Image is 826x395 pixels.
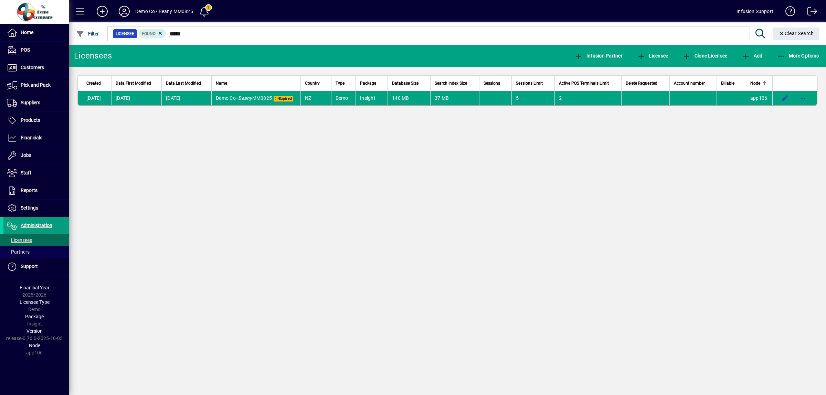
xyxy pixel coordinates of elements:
a: Jobs [3,147,69,164]
a: Customers [3,59,69,76]
a: Licensees [3,234,69,246]
span: Clear Search [779,31,814,36]
span: Support [21,264,38,269]
span: Node [29,343,40,348]
span: Demo Co - MM0825 [216,95,272,101]
em: Beany [238,95,252,101]
div: Sessions [484,79,507,87]
td: [DATE] [161,91,211,105]
span: Clone Licensee [682,53,727,58]
span: Created [86,79,101,87]
div: Data First Modified [116,79,157,87]
td: Demo [331,91,356,105]
td: 5 [511,91,554,105]
span: Filter [76,31,99,36]
a: Suppliers [3,94,69,111]
div: Type [336,79,351,87]
span: Node [750,79,760,87]
span: Active POS Terminals Limit [559,79,609,87]
a: POS [3,42,69,59]
div: Country [305,79,327,87]
span: Settings [21,205,38,211]
span: Data Last Modified [166,79,201,87]
span: Delete Requested [626,79,657,87]
span: Customers [21,65,44,70]
span: app106.prod.infusionbusinesssoftware.com [750,95,767,101]
button: Infusion Partner [573,50,624,62]
button: Licensee [635,50,670,62]
span: Package [360,79,376,87]
span: Jobs [21,152,31,158]
span: Sessions [484,79,500,87]
td: [DATE] [78,91,111,105]
span: Search Index Size [435,79,467,87]
button: Edit [780,93,791,104]
td: NZ [300,91,331,105]
a: Partners [3,246,69,258]
div: Delete Requested [626,79,665,87]
mat-chip: Found Status: Found [139,29,166,38]
div: Search Index Size [435,79,475,87]
span: Products [21,117,40,123]
span: Account number [674,79,705,87]
span: Partners [7,249,30,255]
button: Profile [113,5,135,18]
span: Administration [21,223,52,228]
button: Add [91,5,113,18]
button: Clone Licensee [681,50,729,62]
div: Licensees [74,50,112,61]
button: Filter [74,28,101,40]
div: Active POS Terminals Limit [559,79,617,87]
div: Package [360,79,383,87]
a: Financials [3,129,69,147]
span: Database Size [392,79,419,87]
span: Billable [721,79,734,87]
a: Support [3,258,69,275]
a: Logout [802,1,817,24]
span: Infusion Partner [574,53,623,58]
span: Licensees [7,237,32,243]
span: Package [25,314,44,319]
span: Staff [21,170,31,175]
div: Data Last Modified [166,79,207,87]
div: Infusion Support [737,6,773,17]
div: Billable [721,79,742,87]
span: More Options [777,53,819,58]
span: Licensee [116,30,134,37]
span: Version [27,328,43,334]
span: Found [142,31,156,36]
span: Licensee [637,53,668,58]
span: Sessions Limit [516,79,543,87]
div: Created [86,79,107,87]
span: Financial Year [20,285,50,290]
a: Home [3,24,69,41]
div: Account number [674,79,712,87]
div: Demo Co - Beany MM0825 [135,6,193,17]
a: Pick and Pack [3,77,69,94]
span: Country [305,79,320,87]
td: 140 MB [388,91,430,105]
a: Products [3,112,69,129]
div: Node [750,79,768,87]
a: Knowledge Base [780,1,795,24]
div: Sessions Limit [516,79,550,87]
a: Reports [3,182,69,199]
button: More options [797,93,808,104]
a: Staff [3,164,69,182]
span: Name [216,79,227,87]
a: Settings [3,200,69,217]
button: Add [740,50,764,62]
div: Database Size [392,79,426,87]
span: Expired [274,96,293,102]
span: Home [21,30,33,35]
td: 37 MB [430,91,479,105]
span: Suppliers [21,100,40,105]
div: Name [216,79,296,87]
td: Insight [356,91,388,105]
span: Reports [21,188,38,193]
button: More Options [775,50,821,62]
button: Clear [773,28,819,40]
span: Financials [21,135,42,140]
span: Data First Modified [116,79,151,87]
td: 2 [554,91,621,105]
